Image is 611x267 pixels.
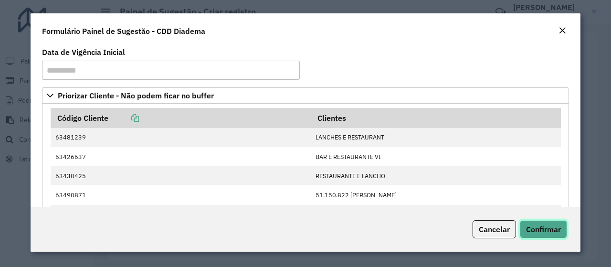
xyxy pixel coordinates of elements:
td: RESTAURANTE E LANCHO [311,166,561,185]
h4: Formulário Painel de Sugestão - CDD Diadema [42,25,205,37]
span: Cancelar [479,224,510,234]
em: Fechar [558,27,566,34]
button: Confirmar [520,220,567,238]
td: 63430425 [51,166,311,185]
span: Priorizar Cliente - Não podem ficar no buffer [58,92,214,99]
td: 51.150.822 [PERSON_NAME] [311,185,561,204]
td: 63490871 [51,185,311,204]
a: Copiar [108,113,139,123]
button: Cancelar [473,220,516,238]
td: LANCHES E RESTAURANT [311,128,561,147]
th: Código Cliente [51,108,311,128]
td: 63481239 [51,128,311,147]
label: Data de Vigência Inicial [42,46,125,58]
span: Confirmar [526,224,561,234]
td: BAR E RESTAURANTE VI [311,147,561,166]
td: BAR DO JABA LTDA - M [311,205,561,224]
td: 63403313 [51,205,311,224]
th: Clientes [311,108,561,128]
button: Close [556,25,569,37]
a: Priorizar Cliente - Não podem ficar no buffer [42,87,569,104]
td: 63426637 [51,147,311,166]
